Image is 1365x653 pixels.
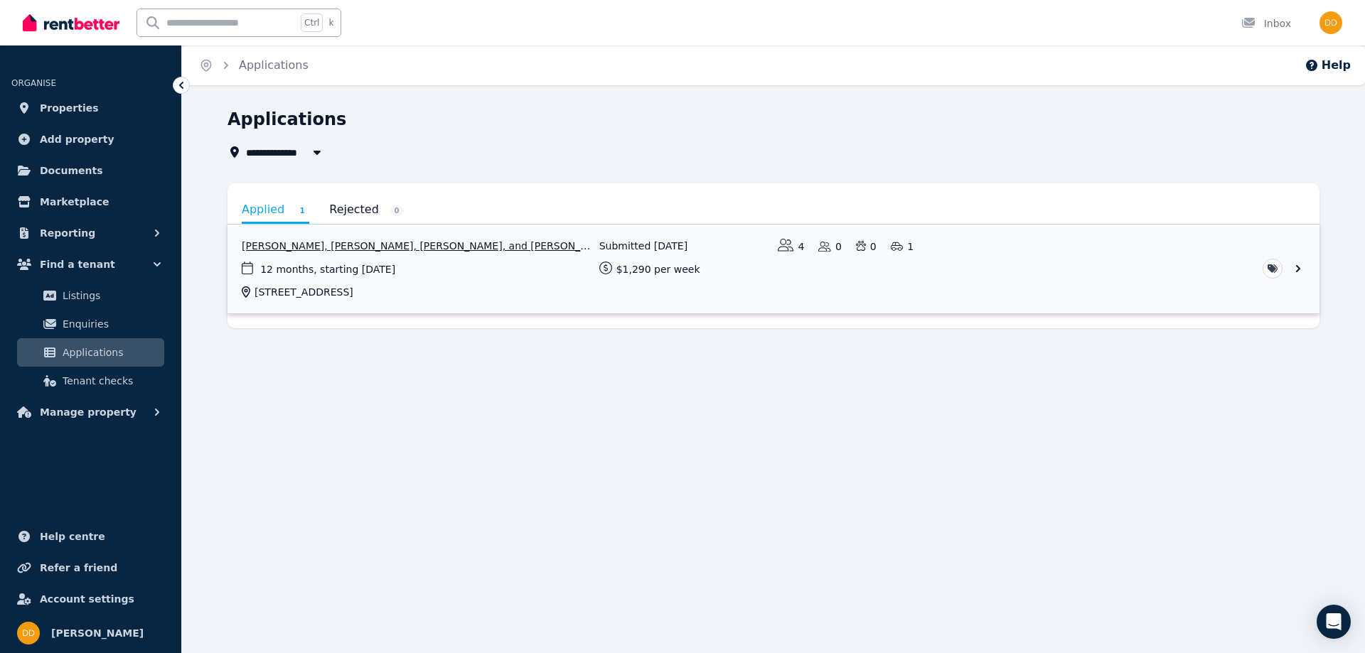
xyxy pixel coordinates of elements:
[301,14,323,32] span: Ctrl
[17,338,164,367] a: Applications
[40,404,136,421] span: Manage property
[17,367,164,395] a: Tenant checks
[11,554,170,582] a: Refer a friend
[63,287,159,304] span: Listings
[23,12,119,33] img: RentBetter
[11,78,56,88] span: ORGANISE
[40,193,109,210] span: Marketplace
[40,256,115,273] span: Find a tenant
[17,310,164,338] a: Enquiries
[40,131,114,148] span: Add property
[329,198,404,222] a: Rejected
[40,99,99,117] span: Properties
[11,188,170,216] a: Marketplace
[227,108,346,131] h1: Applications
[1241,16,1291,31] div: Inbox
[227,225,1319,313] a: View application: Emily Gill, Isaac Patterson, Molly Maclean, and Zahna Kassim
[1319,11,1342,34] img: Dean Dixon
[11,94,170,122] a: Properties
[40,528,105,545] span: Help centre
[17,281,164,310] a: Listings
[40,225,95,242] span: Reporting
[17,622,40,644] img: Dean Dixon
[11,125,170,153] a: Add property
[328,17,333,28] span: k
[63,372,159,389] span: Tenant checks
[51,625,144,642] span: [PERSON_NAME]
[295,205,309,216] span: 1
[40,559,117,576] span: Refer a friend
[182,45,326,85] nav: Breadcrumb
[11,250,170,279] button: Find a tenant
[1317,605,1351,639] div: Open Intercom Messenger
[63,344,159,361] span: Applications
[242,198,309,224] a: Applied
[390,205,404,216] span: 0
[63,315,159,333] span: Enquiries
[11,522,170,551] a: Help centre
[40,590,134,608] span: Account settings
[239,58,309,72] a: Applications
[11,156,170,185] a: Documents
[11,219,170,247] button: Reporting
[1305,57,1351,74] button: Help
[40,162,103,179] span: Documents
[11,585,170,613] a: Account settings
[11,398,170,426] button: Manage property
